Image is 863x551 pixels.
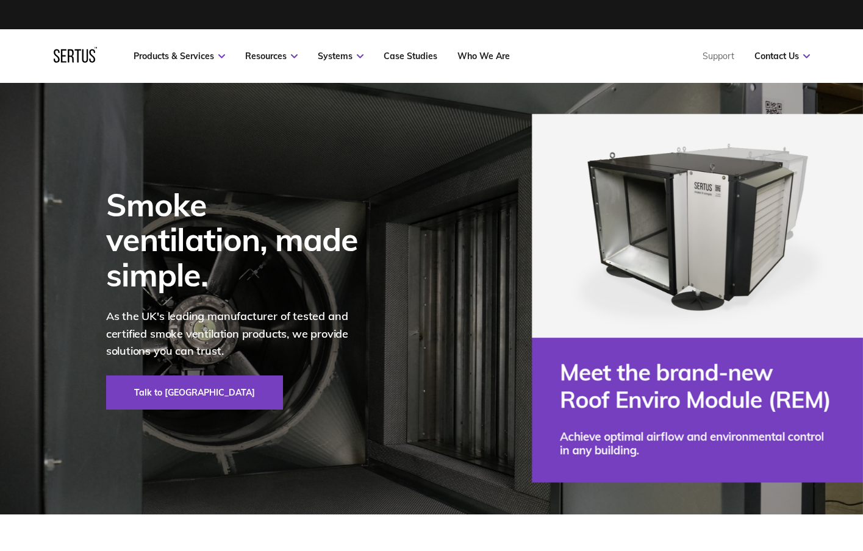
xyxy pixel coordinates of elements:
[106,187,374,292] div: Smoke ventilation, made simple.
[703,51,734,62] a: Support
[106,308,374,360] p: As the UK's leading manufacturer of tested and certified smoke ventilation products, we provide s...
[384,51,437,62] a: Case Studies
[245,51,298,62] a: Resources
[318,51,363,62] a: Systems
[457,51,510,62] a: Who We Are
[106,375,283,410] a: Talk to [GEOGRAPHIC_DATA]
[754,51,810,62] a: Contact Us
[134,51,225,62] a: Products & Services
